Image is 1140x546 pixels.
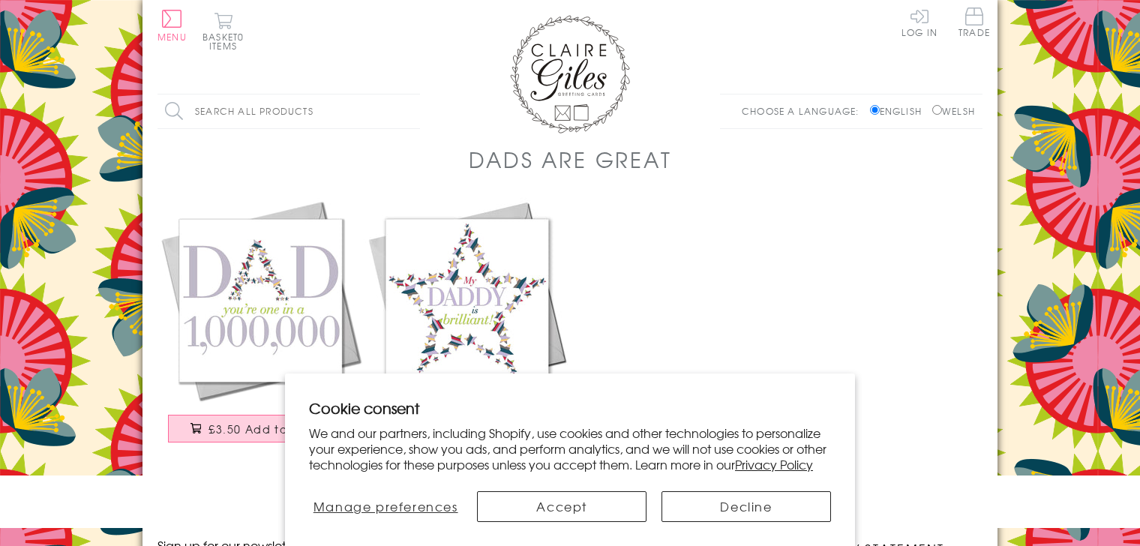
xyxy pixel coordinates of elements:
[510,15,630,133] img: Claire Giles Greetings Cards
[157,197,364,457] a: Father's Day Card, One in a Million £3.50 Add to Basket
[870,105,880,115] input: English
[209,30,244,52] span: 0 items
[208,421,331,436] span: £3.50 Add to Basket
[901,7,937,37] a: Log In
[870,104,929,118] label: English
[157,94,420,128] input: Search all products
[661,491,831,522] button: Decline
[309,425,831,472] p: We and our partners, including Shopify, use cookies and other technologies to personalize your ex...
[309,491,462,522] button: Manage preferences
[364,197,570,457] a: Father's Day Card, Star Daddy, My Daddy is brilliant £3.50 Add to Basket
[157,30,187,43] span: Menu
[405,94,420,128] input: Search
[168,415,354,442] button: £3.50 Add to Basket
[157,10,187,41] button: Menu
[477,491,646,522] button: Accept
[202,12,244,50] button: Basket0 items
[958,7,990,37] span: Trade
[313,497,458,515] span: Manage preferences
[932,104,975,118] label: Welsh
[469,144,672,175] h1: Dads Are Great
[309,397,831,418] h2: Cookie consent
[958,7,990,40] a: Trade
[932,105,942,115] input: Welsh
[157,197,364,403] img: Father's Day Card, One in a Million
[735,455,813,473] a: Privacy Policy
[742,104,867,118] p: Choose a language:
[364,197,570,403] img: Father's Day Card, Star Daddy, My Daddy is brilliant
